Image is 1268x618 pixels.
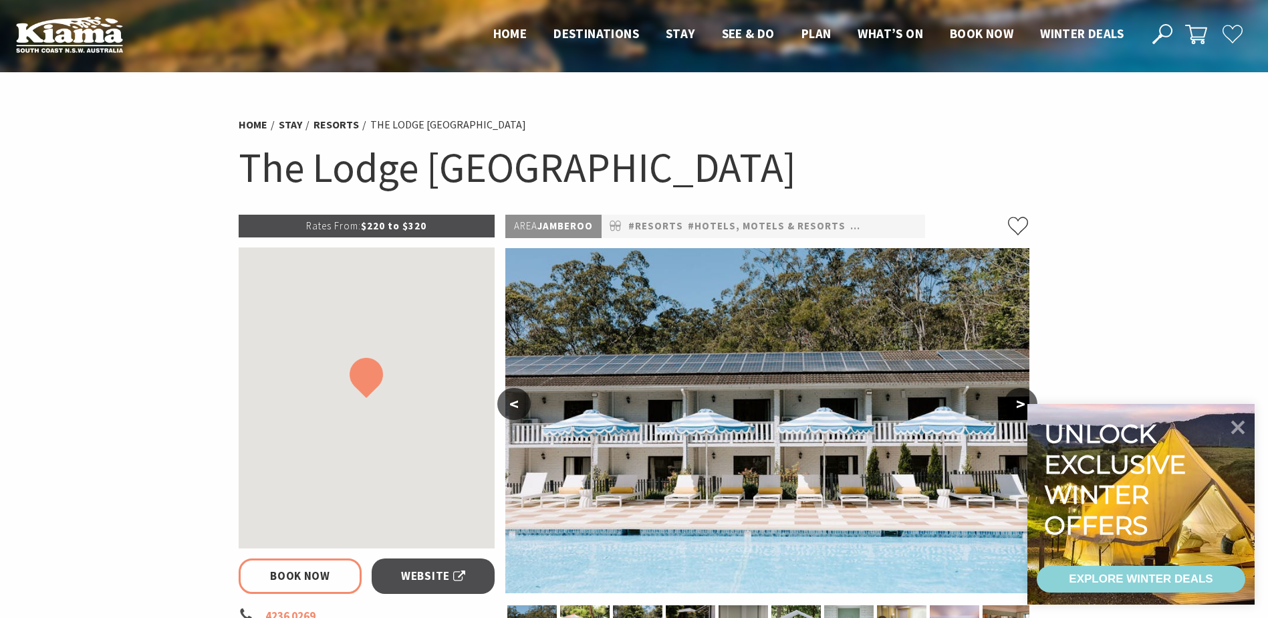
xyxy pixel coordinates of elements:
span: Destinations [553,25,639,41]
span: See & Do [722,25,775,41]
span: What’s On [858,25,923,41]
a: #Retreat & Lodges [850,218,957,235]
p: Jamberoo [505,215,602,238]
a: Book Now [239,558,362,594]
button: < [497,388,531,420]
img: Umbrellas, deck chairs and the pool [505,248,1029,593]
span: Home [493,25,527,41]
div: Unlock exclusive winter offers [1044,419,1192,540]
li: The Lodge [GEOGRAPHIC_DATA] [370,116,526,134]
a: Stay [279,118,302,132]
a: EXPLORE WINTER DEALS [1037,566,1245,593]
span: Website [401,567,465,585]
a: Resorts [313,118,359,132]
span: Book now [950,25,1013,41]
p: $220 to $320 [239,215,495,237]
div: EXPLORE WINTER DEALS [1069,566,1213,593]
button: > [1004,388,1037,420]
span: Stay [666,25,695,41]
nav: Main Menu [480,23,1137,45]
a: #Resorts [628,218,683,235]
img: Kiama Logo [16,16,123,53]
a: Website [372,558,495,594]
span: Plan [801,25,832,41]
a: Home [239,118,267,132]
a: #Hotels, Motels & Resorts [688,218,846,235]
h1: The Lodge [GEOGRAPHIC_DATA] [239,140,1030,195]
span: Winter Deals [1040,25,1124,41]
span: Rates From: [306,219,361,232]
span: Area [514,219,537,232]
